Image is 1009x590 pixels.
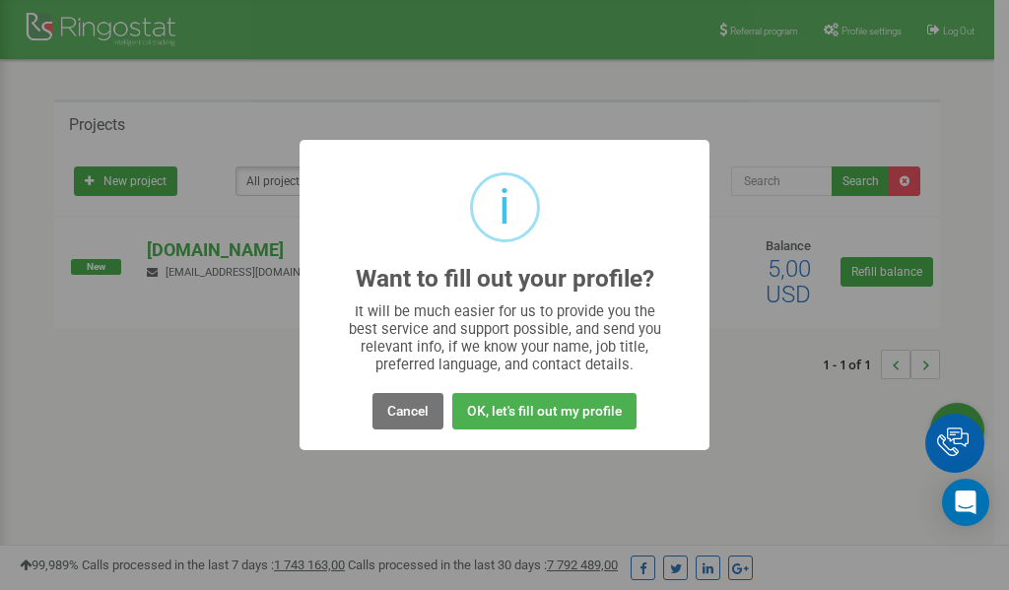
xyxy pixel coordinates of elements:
[372,393,443,429] button: Cancel
[942,479,989,526] div: Open Intercom Messenger
[452,393,637,429] button: OK, let's fill out my profile
[499,175,510,239] div: i
[339,302,671,373] div: It will be much easier for us to provide you the best service and support possible, and send you ...
[356,266,654,293] h2: Want to fill out your profile?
